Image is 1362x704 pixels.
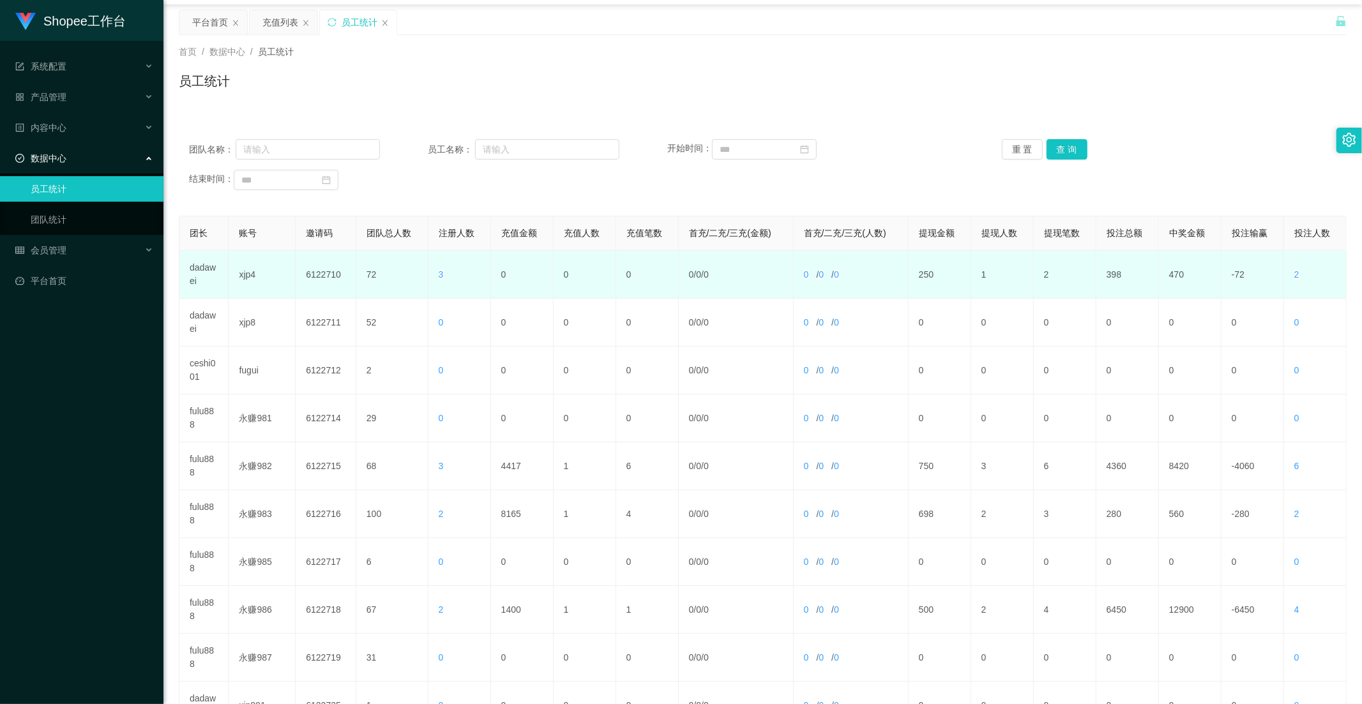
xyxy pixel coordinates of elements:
[616,634,679,682] td: 0
[696,557,701,567] span: 0
[209,47,245,57] span: 数据中心
[31,207,153,232] a: 团队统计
[179,538,229,586] td: fulu888
[971,634,1034,682] td: 0
[1294,317,1299,327] span: 0
[1034,251,1096,299] td: 2
[704,652,709,663] span: 0
[819,652,824,663] span: 0
[356,251,428,299] td: 72
[819,365,824,375] span: 0
[475,139,619,160] input: 请输入
[794,299,909,347] td: / /
[15,268,153,294] a: 图标: dashboard平台首页
[819,461,824,471] span: 0
[794,442,909,490] td: / /
[689,228,771,238] span: 首充/二充/三充(金额)
[616,251,679,299] td: 0
[356,299,428,347] td: 52
[15,13,36,31] img: logo.9652507e.png
[179,251,229,299] td: dadawei
[1096,538,1159,586] td: 0
[1222,394,1284,442] td: 0
[179,442,229,490] td: fulu888
[15,92,66,102] span: 产品管理
[689,604,694,615] span: 0
[262,10,298,34] div: 充值列表
[1096,634,1159,682] td: 0
[1222,490,1284,538] td: -280
[179,347,229,394] td: ceshi001
[616,442,679,490] td: 6
[356,586,428,634] td: 67
[804,461,809,471] span: 0
[229,251,296,299] td: xjp4
[296,442,356,490] td: 6122715
[367,228,411,238] span: 团队总人数
[1294,652,1299,663] span: 0
[15,61,66,71] span: 系统配置
[554,586,616,634] td: 1
[229,490,296,538] td: 永赚983
[564,228,600,238] span: 充值人数
[1342,133,1356,147] i: 图标: setting
[31,176,153,202] a: 员工统计
[1034,442,1096,490] td: 6
[794,394,909,442] td: / /
[981,228,1017,238] span: 提现人数
[554,538,616,586] td: 0
[626,228,662,238] span: 充值笔数
[554,634,616,682] td: 0
[689,413,694,423] span: 0
[491,394,554,442] td: 0
[971,442,1034,490] td: 3
[679,251,794,299] td: / /
[1159,442,1222,490] td: 8420
[15,93,24,101] i: 图标: appstore-o
[229,299,296,347] td: xjp8
[1294,365,1299,375] span: 0
[554,347,616,394] td: 0
[704,269,709,280] span: 0
[179,634,229,682] td: fulu888
[819,317,824,327] span: 0
[794,634,909,682] td: / /
[696,604,701,615] span: 0
[804,365,809,375] span: 0
[501,228,537,238] span: 充值金额
[179,299,229,347] td: dadawei
[1034,394,1096,442] td: 0
[804,509,809,519] span: 0
[192,10,228,34] div: 平台首页
[296,299,356,347] td: 6122711
[356,394,428,442] td: 29
[296,586,356,634] td: 6122718
[190,228,208,238] span: 团长
[696,269,701,280] span: 0
[1222,347,1284,394] td: 0
[971,490,1034,538] td: 2
[971,394,1034,442] td: 0
[909,347,971,394] td: 0
[356,490,428,538] td: 100
[804,557,809,567] span: 0
[229,442,296,490] td: 永赚982
[15,246,24,255] i: 图标: table
[909,586,971,634] td: 500
[1034,490,1096,538] td: 3
[616,347,679,394] td: 0
[179,71,230,91] h1: 员工统计
[1222,538,1284,586] td: 0
[322,176,331,184] i: 图标: calendar
[356,347,428,394] td: 2
[689,269,694,280] span: 0
[1107,228,1142,238] span: 投注总额
[554,442,616,490] td: 1
[296,490,356,538] td: 6122716
[179,47,197,57] span: 首页
[1096,442,1159,490] td: 4360
[679,442,794,490] td: / /
[689,317,694,327] span: 0
[1096,299,1159,347] td: 0
[696,317,701,327] span: 0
